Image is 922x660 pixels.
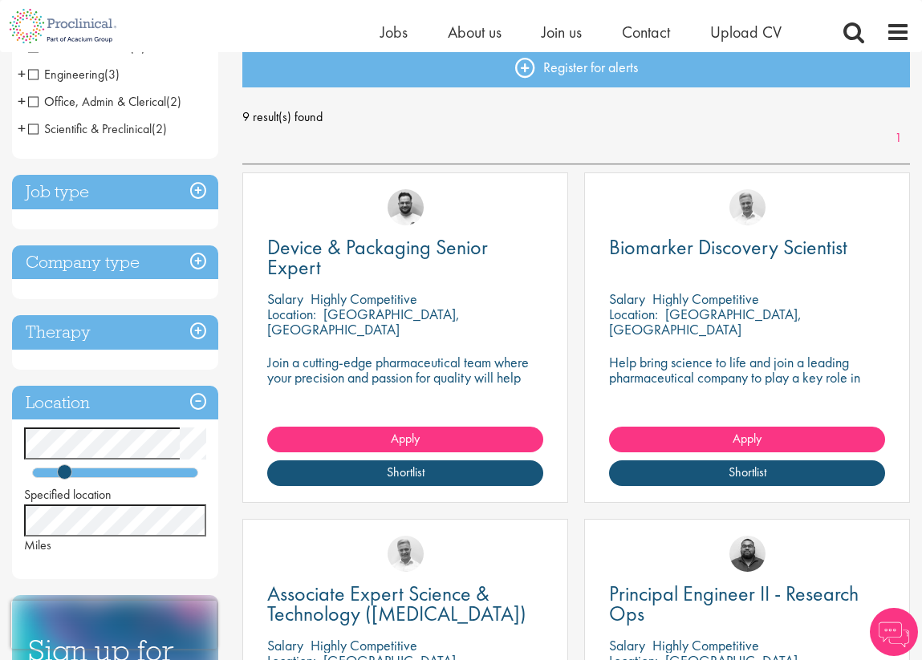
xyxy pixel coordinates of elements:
[242,47,910,87] a: Register for alerts
[267,584,543,624] a: Associate Expert Science & Technology ([MEDICAL_DATA])
[609,460,885,486] a: Shortlist
[609,237,885,257] a: Biomarker Discovery Scientist
[652,290,759,308] p: Highly Competitive
[729,536,766,572] img: Ashley Bennett
[609,354,885,415] p: Help bring science to life and join a leading pharmaceutical company to play a key role in delive...
[267,460,543,486] a: Shortlist
[24,537,51,553] span: Miles
[242,105,910,129] span: 9 result(s) found
[609,233,847,261] span: Biomarker Discovery Scientist
[267,636,303,654] span: Salary
[267,233,488,281] span: Device & Packaging Senior Expert
[609,636,645,654] span: Salary
[18,62,26,86] span: +
[18,116,26,140] span: +
[311,290,417,308] p: Highly Competitive
[104,66,120,83] span: (3)
[12,315,218,350] h3: Therapy
[28,93,166,110] span: Office, Admin & Clerical
[12,175,218,209] h3: Job type
[24,486,112,503] span: Specified location
[267,237,543,277] a: Device & Packaging Senior Expert
[388,189,424,225] img: Emile De Beer
[652,636,759,654] p: Highly Competitive
[609,305,658,323] span: Location:
[28,120,167,137] span: Scientific & Preclinical
[18,89,26,113] span: +
[542,22,582,43] a: Join us
[311,636,417,654] p: Highly Competitive
[12,245,218,280] h3: Company type
[267,305,316,323] span: Location:
[11,601,217,649] iframe: reCAPTCHA
[609,427,885,452] a: Apply
[448,22,502,43] a: About us
[609,290,645,308] span: Salary
[609,305,802,338] p: [GEOGRAPHIC_DATA], [GEOGRAPHIC_DATA]
[152,120,167,137] span: (2)
[28,66,120,83] span: Engineering
[28,120,152,137] span: Scientific & Preclinical
[380,22,408,43] a: Jobs
[391,430,420,447] span: Apply
[729,189,766,225] img: Joshua Bye
[267,290,303,308] span: Salary
[267,427,543,452] a: Apply
[12,386,218,420] h3: Location
[609,584,885,624] a: Principal Engineer II - Research Ops
[267,580,526,627] span: Associate Expert Science & Technology ([MEDICAL_DATA])
[267,305,460,338] p: [GEOGRAPHIC_DATA], [GEOGRAPHIC_DATA]
[887,129,910,148] a: 1
[28,93,181,110] span: Office, Admin & Clerical
[609,580,859,627] span: Principal Engineer II - Research Ops
[622,22,670,43] a: Contact
[733,430,762,447] span: Apply
[870,608,918,656] img: Chatbot
[710,22,782,43] a: Upload CV
[28,66,104,83] span: Engineering
[166,93,181,110] span: (2)
[267,354,543,400] p: Join a cutting-edge pharmaceutical team where your precision and passion for quality will help sh...
[388,536,424,572] img: Joshua Bye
